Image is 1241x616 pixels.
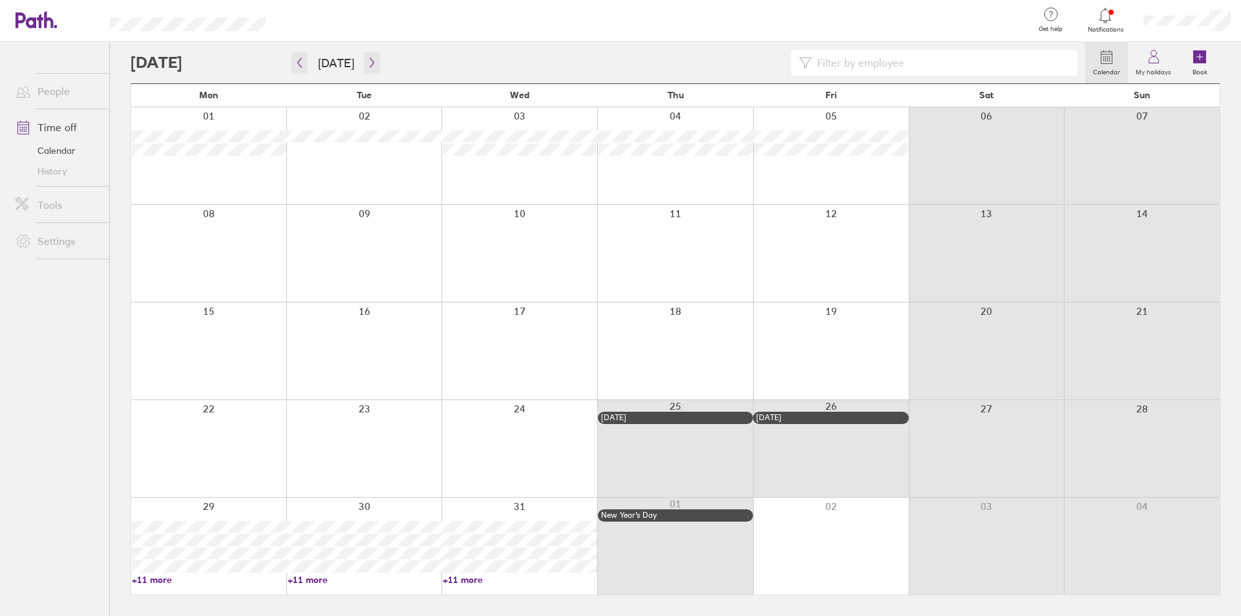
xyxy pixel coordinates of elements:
[1085,42,1128,83] a: Calendar
[812,50,1070,75] input: Filter by employee
[1128,65,1179,76] label: My holidays
[756,413,906,422] div: [DATE]
[825,90,837,100] span: Fri
[443,574,597,586] a: +11 more
[5,140,109,161] a: Calendar
[5,192,109,218] a: Tools
[132,574,286,586] a: +11 more
[1085,26,1127,34] span: Notifications
[1085,6,1127,34] a: Notifications
[199,90,218,100] span: Mon
[1030,25,1072,33] span: Get help
[5,114,109,140] a: Time off
[1128,42,1179,83] a: My holidays
[5,228,109,254] a: Settings
[1085,65,1128,76] label: Calendar
[601,511,750,520] div: New Year’s Day
[5,78,109,104] a: People
[1134,90,1151,100] span: Sun
[1179,42,1220,83] a: Book
[357,90,372,100] span: Tue
[1185,65,1215,76] label: Book
[5,161,109,182] a: History
[288,574,442,586] a: +11 more
[510,90,529,100] span: Wed
[601,413,750,422] div: [DATE]
[308,52,365,74] button: [DATE]
[668,90,684,100] span: Thu
[979,90,993,100] span: Sat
